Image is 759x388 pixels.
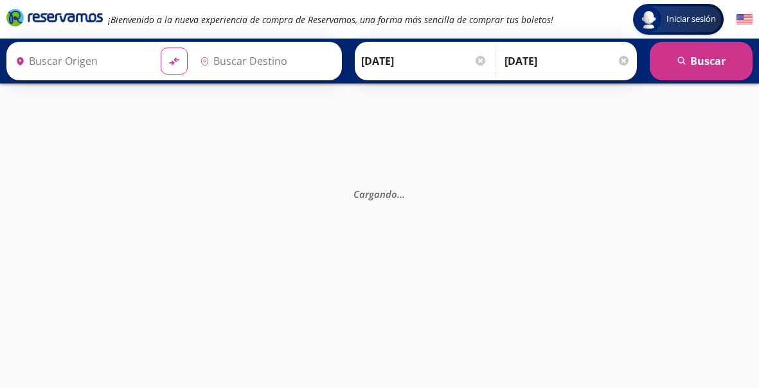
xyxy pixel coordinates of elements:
input: Opcional [505,45,630,77]
span: . [402,188,405,200]
input: Buscar Origen [10,45,150,77]
span: . [397,188,400,200]
em: ¡Bienvenido a la nueva experiencia de compra de Reservamos, una forma más sencilla de comprar tus... [108,13,553,26]
a: Brand Logo [6,8,103,31]
em: Cargando [353,188,405,200]
button: Buscar [650,42,753,80]
input: Elegir Fecha [361,45,487,77]
button: English [737,12,753,28]
span: Iniciar sesión [661,13,721,26]
input: Buscar Destino [195,45,335,77]
span: . [400,188,402,200]
i: Brand Logo [6,8,103,27]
